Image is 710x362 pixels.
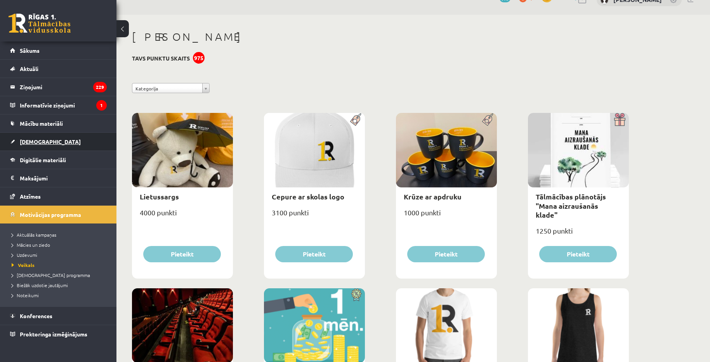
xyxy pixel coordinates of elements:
a: Uzdevumi [12,251,109,258]
a: Kategorija [132,83,210,93]
span: Sākums [20,47,40,54]
i: 229 [93,82,107,92]
button: Pieteikt [407,246,485,262]
img: Populāra prece [479,113,497,126]
a: Noteikumi [12,292,109,299]
a: [DEMOGRAPHIC_DATA] programma [12,272,109,279]
span: Noteikumi [12,292,39,298]
a: Aktuāli [10,60,107,78]
div: 4000 punkti [132,206,233,225]
a: Rīgas 1. Tālmācības vidusskola [9,14,71,33]
a: Sākums [10,42,107,59]
div: 975 [193,52,205,64]
a: Digitālie materiāli [10,151,107,169]
a: Ziņojumi229 [10,78,107,96]
span: Aktuālās kampaņas [12,232,56,238]
a: Konferences [10,307,107,325]
a: [DEMOGRAPHIC_DATA] [10,133,107,151]
h3: Tavs punktu skaits [132,55,190,62]
div: 3100 punkti [264,206,365,225]
a: Lietussargs [140,192,179,201]
a: Proktoringa izmēģinājums [10,325,107,343]
span: Konferences [20,312,52,319]
a: Krūze ar apdruku [404,192,462,201]
span: Digitālie materiāli [20,156,66,163]
div: 1000 punkti [396,206,497,225]
legend: Maksājumi [20,169,107,187]
button: Pieteikt [539,246,617,262]
span: Proktoringa izmēģinājums [20,331,87,338]
a: Cepure ar skolas logo [272,192,344,201]
button: Pieteikt [275,246,353,262]
a: Biežāk uzdotie jautājumi [12,282,109,289]
legend: Informatīvie ziņojumi [20,96,107,114]
span: Veikals [12,262,35,268]
h1: [PERSON_NAME] [132,30,629,43]
a: Motivācijas programma [10,206,107,223]
a: Mācies un ziedo [12,241,109,248]
span: [DEMOGRAPHIC_DATA] programma [12,272,90,278]
div: 1250 punkti [528,224,629,244]
a: Atzīmes [10,187,107,205]
img: Atlaide [347,288,365,301]
a: Veikals [12,262,109,268]
button: Pieteikt [143,246,221,262]
span: [DEMOGRAPHIC_DATA] [20,138,81,145]
a: Mācību materiāli [10,114,107,132]
a: Tālmācības plānotājs "Mana aizraušanās klade" [536,192,606,219]
legend: Ziņojumi [20,78,107,96]
span: Motivācijas programma [20,211,81,218]
a: Informatīvie ziņojumi1 [10,96,107,114]
span: Atzīmes [20,193,41,200]
span: Kategorija [135,83,199,94]
img: Populāra prece [347,113,365,126]
span: Mācību materiāli [20,120,63,127]
span: Aktuāli [20,65,38,72]
span: Biežāk uzdotie jautājumi [12,282,68,288]
i: 1 [96,100,107,111]
span: Mācies un ziedo [12,242,50,248]
img: Dāvana ar pārsteigumu [611,113,629,126]
a: Aktuālās kampaņas [12,231,109,238]
span: Uzdevumi [12,252,37,258]
a: Maksājumi [10,169,107,187]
